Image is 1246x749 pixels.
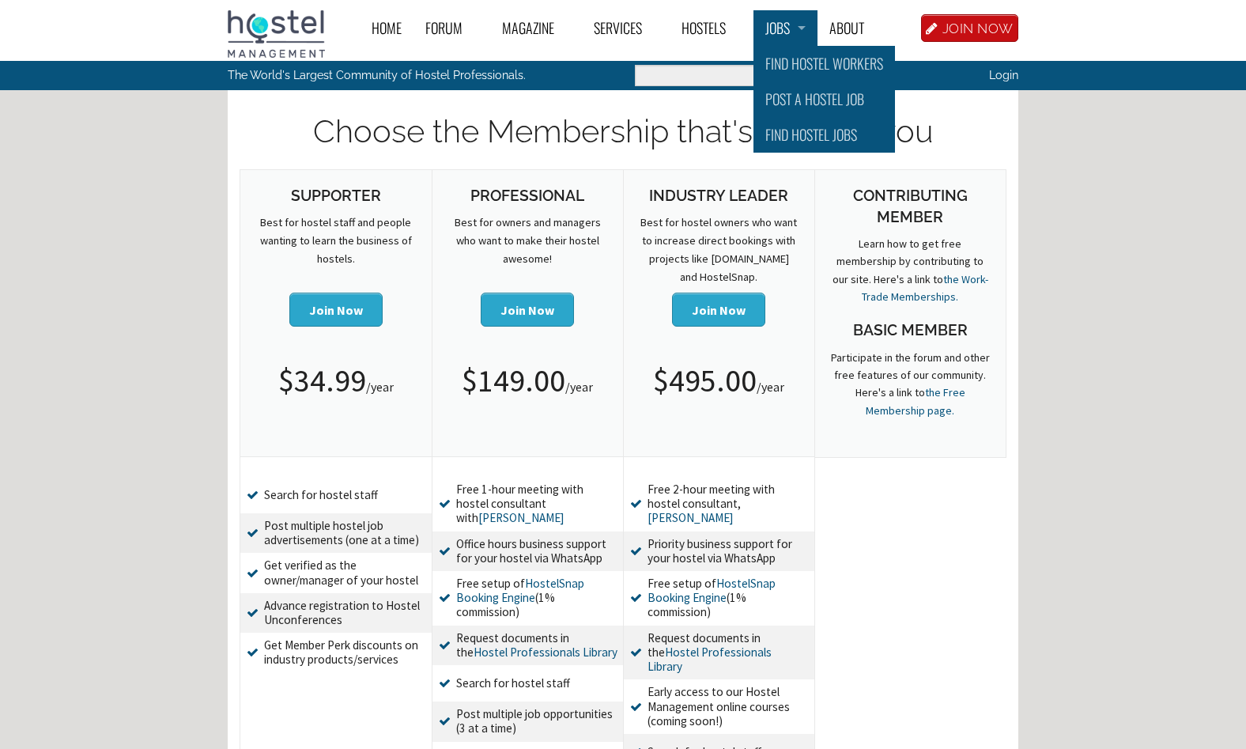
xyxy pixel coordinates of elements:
[481,293,574,327] button: Join Now
[648,685,809,728] span: Early access to our Hostel Management online courses (coming soon!)
[672,293,765,327] button: Join Now
[256,214,416,268] p: Best for hostel staff and people wanting to learn the business of hostels.
[456,576,584,605] a: HostelSnap Booking Engine
[228,10,325,58] img: Hostel Management Home
[648,631,809,675] span: Request documents in the
[456,671,618,696] span: Search for hostel staff
[653,355,757,406] span: $495.00
[831,320,991,341] h3: Basic Member
[456,482,618,526] span: Free 1-hour meeting with hostel consultant with
[490,10,582,46] a: Magazine
[670,10,753,46] a: Hostels
[456,577,618,620] span: Free setup of (1% commission)
[648,645,772,674] a: Hostel Professionals Library
[256,185,416,206] h3: Supporter
[648,577,809,620] span: Free setup of (1% commission)
[831,235,991,306] p: Learn how to get free membership by contributing to our site. Here's a link to
[264,558,426,587] span: Get verified as the owner/manager of your hostel
[753,46,895,81] a: Find Hostel Workers
[831,185,991,228] h3: Contributing Member
[565,379,593,395] span: /year
[240,109,1006,153] h1: Choose the Membership that's right for you
[264,599,426,627] span: Advance registration to Hostel Unconferences
[366,379,394,395] span: /year
[582,10,670,46] a: Services
[478,510,564,525] a: [PERSON_NAME]
[757,379,784,395] span: /year
[817,10,892,46] a: About
[648,510,734,525] a: [PERSON_NAME]
[753,81,895,117] a: Post a Hostel Job
[648,576,776,605] a: HostelSnap Booking Engine
[640,185,799,206] h3: Industry Leader
[228,61,557,89] p: The World's Largest Community of Hostel Professionals.
[456,631,618,660] span: Request documents in the
[462,355,565,406] span: $149.00
[474,645,617,660] a: Hostel Professionals Library
[648,537,809,566] span: Priority business support for your hostel via WhatsApp
[456,537,618,566] span: Office hours business support for your hostel via WhatsApp
[264,638,426,667] span: Get Member Perk discounts on industry products/services
[640,214,799,286] p: Best for hostel owners who want to increase direct bookings with projects like [DOMAIN_NAME] and ...
[413,10,490,46] a: Forum
[264,482,426,508] span: Search for hostel staff
[648,482,809,526] span: Free 2-hour meeting with hostel consultant,
[264,519,426,547] span: Post multiple hostel job advertisements (one at a time)
[753,10,817,46] a: Jobs
[278,355,366,406] span: $34.99
[635,65,874,86] input: Enter the terms you wish to search for.
[866,385,965,417] a: the Free Membership page.
[753,117,895,153] a: Find Hostel Jobs
[456,707,618,736] span: Post multiple job opportunities (3 at a time)
[360,10,413,46] a: Home
[448,185,608,206] h3: Professional
[989,68,1018,81] a: Login
[831,349,991,420] p: Participate in the forum and other free features of our community. Here's a link to
[448,214,608,268] p: Best for owners and managers who want to make their hostel awesome!
[921,14,1018,42] a: JOIN NOW
[289,293,383,327] button: Join Now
